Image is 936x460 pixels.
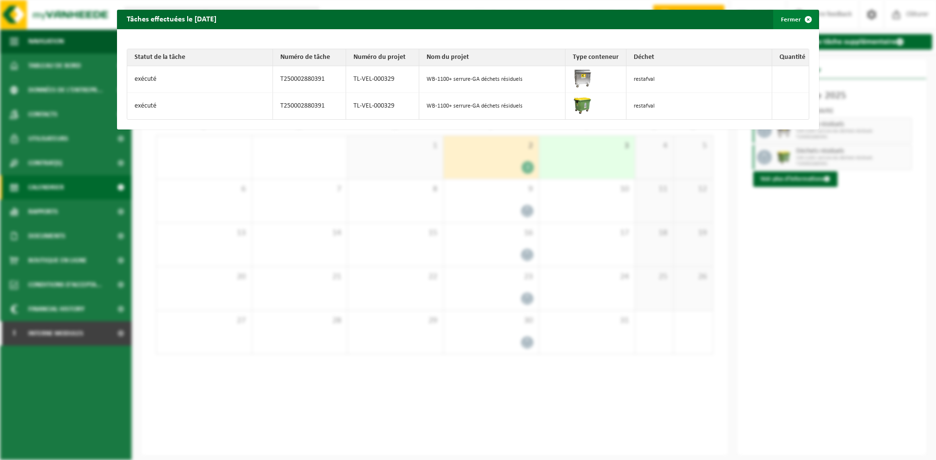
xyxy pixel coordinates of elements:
[127,49,273,66] th: Statut de la tâche
[273,49,346,66] th: Numéro de tâche
[273,66,346,93] td: T250002880391
[773,10,818,29] button: Fermer
[273,93,346,119] td: T250002880391
[573,69,592,88] img: WB-1100-GAL-GY-02
[626,49,772,66] th: Déchet
[127,93,273,119] td: exécuté
[573,95,592,115] img: WB-1100-HPE-GN-51
[626,66,772,93] td: restafval
[346,66,419,93] td: TL-VEL-000329
[117,10,226,28] h2: Tâches effectuées le [DATE]
[419,93,565,119] td: WB-1100+ serrure-GA déchets résiduels
[626,93,772,119] td: restafval
[419,66,565,93] td: WB-1100+ serrure-GA déchets résiduels
[565,49,626,66] th: Type conteneur
[127,66,273,93] td: exécuté
[419,49,565,66] th: Nom du projet
[772,49,809,66] th: Quantité
[346,49,419,66] th: Numéro du projet
[346,93,419,119] td: TL-VEL-000329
